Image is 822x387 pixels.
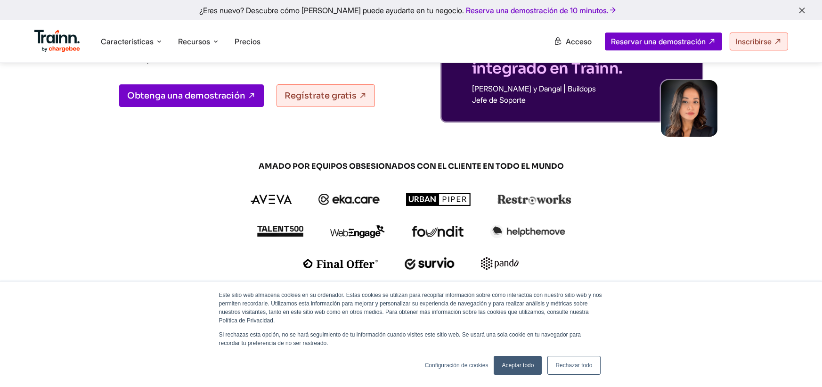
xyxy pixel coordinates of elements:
img: sabina-buildops.d2e8138.png [661,80,717,137]
font: Reserva una demostración de 10 minutos. [466,6,609,15]
a: Reservar una demostración [605,33,722,50]
font: Aceptar todo [502,362,534,369]
a: Reserva una demostración de 10 minutos. [464,4,619,17]
font: Este sitio web almacena cookies en su ordenador. Estas cookies se utilizan para recopilar informa... [219,292,602,324]
img: logotipo de finaloffer [303,259,378,268]
font: ¿Eres nuevo? Descubre cómo [PERSON_NAME] puede ayudarte en tu negocio. [199,6,464,15]
img: logotipo de talent500 [257,225,304,237]
font: Configuración de cookies [425,362,488,369]
a: Rechazar todo [547,356,600,375]
img: logotipo de Webengage [330,225,385,238]
img: logotipo de ekacare [318,194,380,205]
img: logotipo de pando [481,257,519,270]
font: Inscribirse [736,37,772,46]
font: Regístrate gratis [285,91,357,101]
a: Inscribirse [730,33,788,50]
font: Cree videos de productos y documentación paso a paso, y lance su base de conocimientos o academia... [119,26,367,64]
a: Precios [235,37,260,46]
img: logotipo de foundit [411,226,464,237]
img: logotipo de restroworks [497,194,571,205]
a: Configuración de cookies [425,361,488,370]
a: Regístrate gratis [277,84,375,107]
img: logotipo de aveva [251,195,292,204]
img: Logotipo de Trainn [34,30,81,52]
font: AMADO POR EQUIPOS OBSESIONADOS CON EL CLIENTE EN TODO EL MUNDO [259,161,564,171]
img: logotipo de helpthemove [490,225,565,238]
font: Recursos [178,37,210,46]
font: Obtenga una demostración [127,91,245,101]
font: Reservar una demostración [611,37,706,46]
font: Rechazar todo [555,362,592,369]
font: Características [101,37,154,46]
font: Acceso [566,37,592,46]
font: Jefe de Soporte [472,95,526,105]
img: logotipo de urbanpiper [406,193,471,206]
font: [PERSON_NAME] y Dangal | Buildops [472,84,596,93]
a: Obtenga una demostración [119,84,264,107]
a: Aceptar todo [494,356,542,375]
img: logotipo de survio [405,257,455,270]
font: Si rechazas esta opción, no se hará seguimiento de tu información cuando visites este sitio web. ... [219,331,581,346]
a: Acceso [548,33,597,50]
